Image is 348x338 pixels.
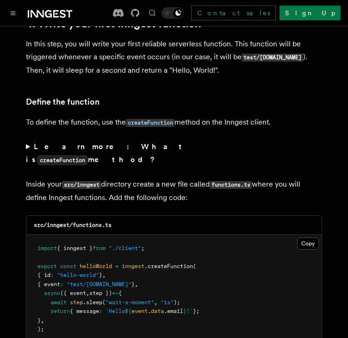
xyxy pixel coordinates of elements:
span: "./client" [109,245,141,251]
span: ); [37,326,44,332]
span: = [115,263,118,269]
span: from [93,245,106,251]
span: ( [193,263,196,269]
span: import [37,245,57,251]
span: step }) [89,290,112,296]
p: To define the function, use the method on the Inngest client. [26,116,322,129]
p: In this step, you will write your first reliable serverless function. This function will be trigg... [26,38,322,77]
code: functions.ts [210,181,252,189]
span: : [99,308,102,314]
span: ( [102,299,106,306]
span: , [154,299,157,306]
span: }; [193,308,199,314]
span: : [50,272,54,278]
span: "test/[DOMAIN_NAME]" [67,281,131,288]
span: step [70,299,83,306]
a: Define the function [26,95,99,108]
span: .sleep [83,299,102,306]
span: => [112,290,118,296]
a: createFunction [126,118,174,126]
button: Toggle dark mode [162,7,184,19]
span: data [151,308,164,314]
span: return [50,308,70,314]
span: event [131,308,148,314]
span: const [60,263,76,269]
span: } [131,281,135,288]
span: inngest [122,263,144,269]
span: await [50,299,67,306]
span: ; [141,245,144,251]
span: "wait-a-moment" [106,299,154,306]
span: { inngest } [57,245,93,251]
summary: Learn more: What iscreateFunctionmethod? [26,140,322,167]
span: .email [164,308,183,314]
span: { event [37,281,60,288]
span: } [183,308,186,314]
span: { message [70,308,99,314]
p: Inside your directory create a new file called where you will define Inngest functions. Add the f... [26,178,322,204]
span: !` [186,308,193,314]
span: { [118,290,122,296]
code: createFunction [126,119,174,127]
code: src/inngest/functions.ts [34,222,112,228]
span: .createFunction [144,263,193,269]
code: src/inngest [62,181,101,189]
span: , [135,281,138,288]
span: `Hello [106,308,125,314]
a: Sign Up [280,6,341,20]
strong: Learn more: What is method? [26,142,186,164]
a: Contact sales [191,6,276,20]
code: test/[DOMAIN_NAME] [242,54,303,62]
span: . [148,308,151,314]
span: : [60,281,63,288]
span: , [86,290,89,296]
button: Find something... [147,7,158,19]
span: "hello-world" [57,272,99,278]
span: helloWorld [80,263,112,269]
button: Toggle navigation [7,7,19,19]
span: ); [174,299,180,306]
span: { id [37,272,50,278]
span: } [99,272,102,278]
span: export [37,263,57,269]
span: ({ event [60,290,86,296]
button: Copy [297,238,319,250]
span: async [44,290,60,296]
span: , [102,272,106,278]
code: createFunction [37,155,88,165]
span: , [41,317,44,324]
span: ${ [125,308,131,314]
span: "1s" [161,299,174,306]
span: } [37,317,41,324]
